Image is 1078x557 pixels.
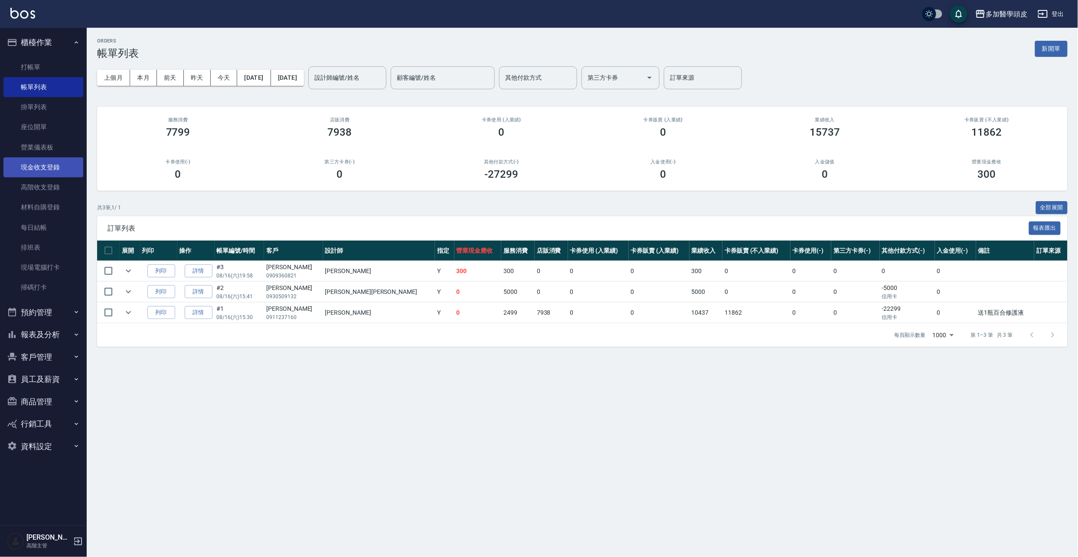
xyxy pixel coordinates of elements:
[97,204,121,212] p: 共 3 筆, 1 / 1
[454,282,502,302] td: 0
[1035,41,1068,57] button: 新開單
[791,282,832,302] td: 0
[501,241,535,261] th: 服務消費
[3,301,83,324] button: 預約管理
[10,8,35,19] img: Logo
[97,38,139,44] h2: ORDERS
[7,533,24,550] img: Person
[535,241,568,261] th: 店販消費
[822,168,828,180] h3: 0
[185,285,212,299] a: 詳情
[97,70,130,86] button: 上個月
[122,306,135,319] button: expand row
[568,303,629,323] td: 0
[122,264,135,277] button: expand row
[501,282,535,302] td: 5000
[722,241,790,261] th: 卡券販賣 (不入業績)
[3,435,83,458] button: 資料設定
[791,303,832,323] td: 0
[3,346,83,368] button: 客戶管理
[215,261,265,281] td: #3
[880,241,935,261] th: 其他付款方式(-)
[266,293,320,300] p: 0930509132
[895,331,926,339] p: 每頁顯示數量
[1029,224,1061,232] a: 報表匯出
[535,261,568,281] td: 0
[454,241,502,261] th: 營業現金應收
[215,303,265,323] td: #1
[689,261,723,281] td: 300
[935,261,976,281] td: 0
[269,117,410,123] h2: 店販消費
[935,282,976,302] td: 0
[810,126,840,138] h3: 15737
[880,303,935,323] td: -22299
[454,303,502,323] td: 0
[435,241,454,261] th: 指定
[266,263,320,272] div: [PERSON_NAME]
[1034,241,1068,261] th: 訂單來源
[1034,6,1068,22] button: 登出
[3,77,83,97] a: 帳單列表
[120,241,140,261] th: 展開
[722,261,790,281] td: 0
[722,282,790,302] td: 0
[3,368,83,391] button: 員工及薪資
[1029,221,1061,235] button: 報表匯出
[501,303,535,323] td: 2499
[177,241,215,261] th: 操作
[217,293,262,300] p: 08/16 (六) 15:41
[882,313,933,321] p: 信用卡
[157,70,184,86] button: 前天
[831,261,879,281] td: 0
[976,303,1034,323] td: 送1瓶百合修護液
[3,391,83,413] button: 商品管理
[972,5,1031,23] button: 多加醫學頭皮
[97,47,139,59] h3: 帳單列表
[660,168,666,180] h3: 0
[323,303,435,323] td: [PERSON_NAME]
[266,283,320,293] div: [PERSON_NAME]
[3,177,83,197] a: 高階收支登錄
[435,261,454,281] td: Y
[108,224,1029,233] span: 訂單列表
[435,303,454,323] td: Y
[722,303,790,323] td: 11862
[791,241,832,261] th: 卡券使用(-)
[485,168,519,180] h3: -27299
[431,117,572,123] h2: 卡券使用 (入業績)
[108,117,248,123] h3: 服務消費
[185,264,212,278] a: 詳情
[215,241,265,261] th: 帳單編號/時間
[184,70,211,86] button: 昨天
[929,323,957,347] div: 1000
[175,168,181,180] h3: 0
[629,261,689,281] td: 0
[328,126,352,138] h3: 7938
[535,282,568,302] td: 0
[454,261,502,281] td: 300
[971,331,1013,339] p: 第 1–3 筆 共 3 筆
[972,126,1002,138] h3: 11862
[147,306,175,319] button: 列印
[26,533,71,542] h5: [PERSON_NAME]
[3,197,83,217] a: 材料自購登錄
[3,57,83,77] a: 打帳單
[140,241,177,261] th: 列印
[1036,201,1068,215] button: 全部展開
[217,272,262,280] p: 08/16 (六) 19:58
[166,126,190,138] h3: 7799
[986,9,1027,20] div: 多加醫學頭皮
[499,126,505,138] h3: 0
[916,159,1057,165] h2: 營業現金應收
[3,277,83,297] a: 掃碼打卡
[1035,44,1068,52] a: 新開單
[3,323,83,346] button: 報表及分析
[337,168,343,180] h3: 0
[269,159,410,165] h2: 第三方卡券(-)
[882,293,933,300] p: 信用卡
[568,241,629,261] th: 卡券使用 (入業績)
[501,261,535,281] td: 300
[217,313,262,321] p: 08/16 (六) 15:30
[831,303,879,323] td: 0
